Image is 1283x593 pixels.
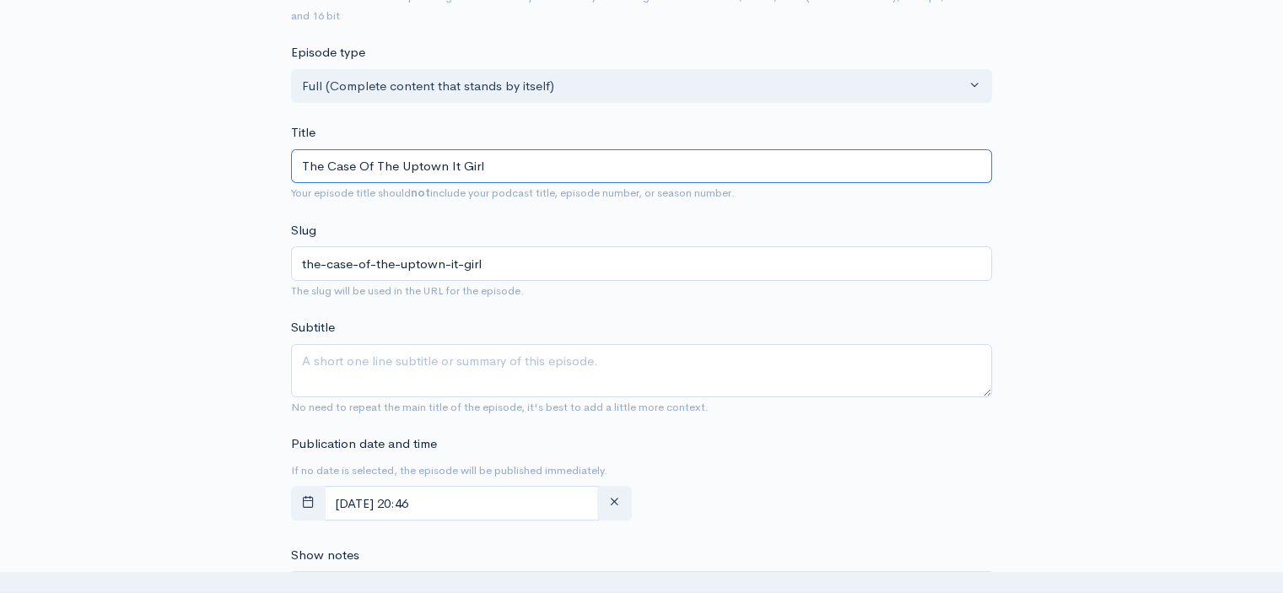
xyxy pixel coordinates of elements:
label: Subtitle [291,318,335,337]
button: toggle [291,486,326,520]
div: Full (Complete content that stands by itself) [302,77,966,96]
strong: not [411,186,430,200]
input: title-of-episode [291,246,992,281]
small: Your episode title should include your podcast title, episode number, or season number. [291,186,735,200]
small: No need to repeat the main title of the episode, it's best to add a little more context. [291,400,709,414]
input: What is the episode's title? [291,149,992,184]
label: Publication date and time [291,434,437,454]
button: Full (Complete content that stands by itself) [291,69,992,104]
label: Slug [291,221,316,240]
small: If no date is selected, the episode will be published immediately. [291,463,607,477]
button: clear [597,486,632,520]
small: The slug will be used in the URL for the episode. [291,283,524,298]
label: Show notes [291,546,359,565]
label: Episode type [291,43,365,62]
label: Title [291,123,315,143]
